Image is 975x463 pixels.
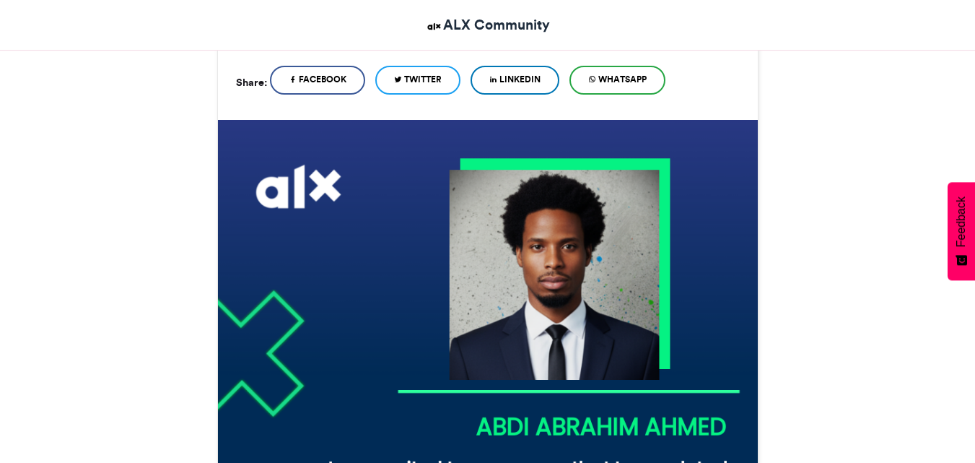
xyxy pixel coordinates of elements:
[955,196,968,247] span: Feedback
[569,66,665,95] a: WhatsApp
[471,66,559,95] a: LinkedIn
[270,66,365,95] a: Facebook
[236,73,267,92] h5: Share:
[425,14,550,35] a: ALX Community
[375,66,460,95] a: Twitter
[598,73,647,86] span: WhatsApp
[299,73,346,86] span: Facebook
[425,17,443,35] img: ALX Community
[404,73,442,86] span: Twitter
[948,182,975,280] button: Feedback - Show survey
[499,73,541,86] span: LinkedIn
